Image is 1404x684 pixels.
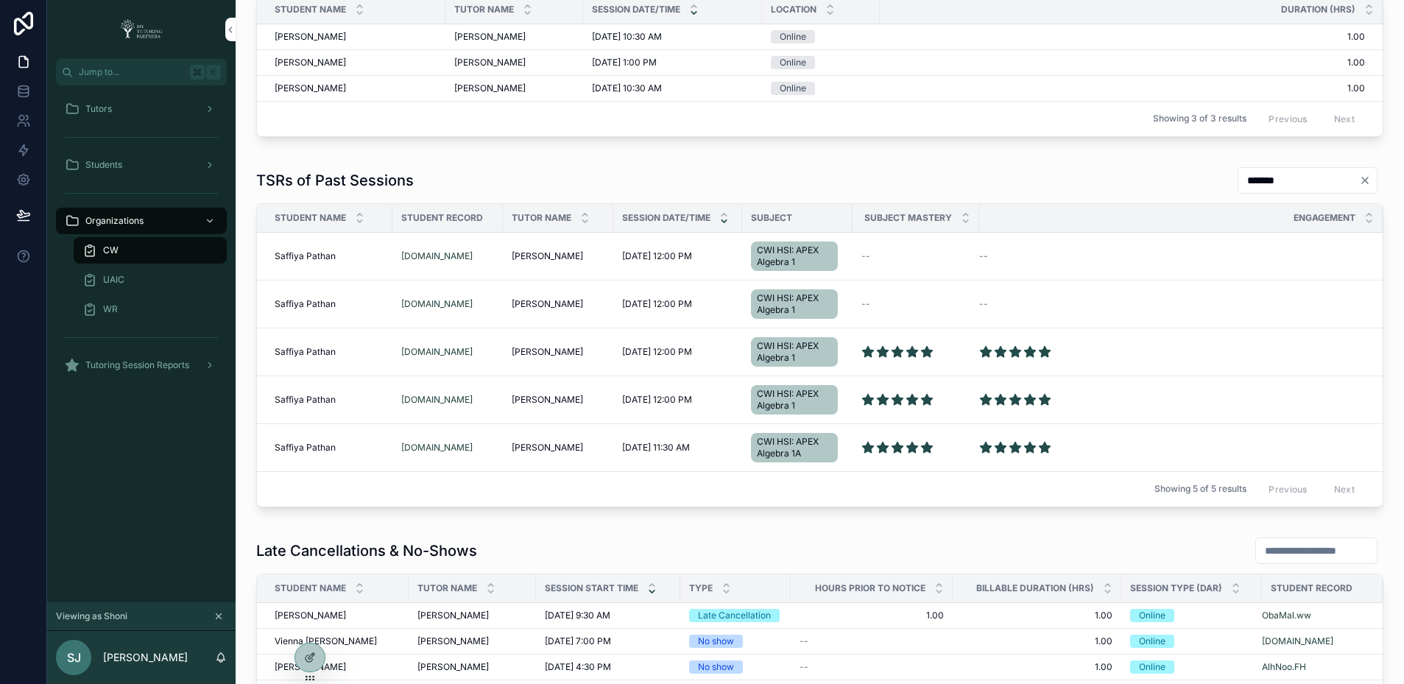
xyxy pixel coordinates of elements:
span: Showing 5 of 5 results [1154,483,1246,495]
a: Students [56,152,227,178]
span: Session Start Time [545,582,638,594]
span: Tutor Name [417,582,477,594]
a: [DATE] 12:00 PM [622,298,733,310]
span: [PERSON_NAME] [275,82,346,94]
span: Hours prior to notice [815,582,925,594]
span: [PERSON_NAME] [512,442,583,454]
a: [DATE] 4:30 PM [545,661,671,673]
span: Saffiya Pathan [275,442,336,454]
span: Saffiya Pathan [275,250,336,262]
a: [PERSON_NAME] [417,635,527,647]
span: Duration (hrs) [1281,4,1355,15]
span: CWI HSI: APEX Algebra 1 [757,340,832,364]
a: CWI HSI: APEX Algebra 1 [751,239,844,274]
span: [DATE] 12:00 PM [622,394,692,406]
a: Online [1130,660,1253,674]
span: [DATE] 10:30 AM [592,82,662,94]
span: CW [103,244,119,256]
span: Student Record [1271,582,1352,594]
span: [PERSON_NAME] [512,346,583,358]
a: Tutors [56,96,227,122]
button: Clear [1359,174,1377,186]
a: [DATE] 12:00 PM [622,250,733,262]
a: ObaMal.ww [1262,610,1311,621]
a: [PERSON_NAME] [275,661,400,673]
a: Vienna [PERSON_NAME] [275,635,400,647]
a: Tutoring Session Reports [56,352,227,378]
a: [PERSON_NAME] [512,250,604,262]
a: CW [74,237,227,264]
div: Online [780,56,806,69]
a: AlhNoo.FH [1262,661,1306,673]
span: Student Name [275,4,346,15]
a: 1.00 [962,635,1112,647]
span: K [208,66,219,78]
a: 1.00 [962,610,1112,621]
a: -- [800,661,944,673]
a: Late Cancellation [689,609,782,622]
a: [DATE] 12:00 PM [622,346,733,358]
span: WR [103,303,118,315]
a: CWI HSI: APEX Algebra 1 [751,382,844,417]
a: [PERSON_NAME] [512,442,604,454]
span: Location [771,4,816,15]
span: Type [689,582,713,594]
p: [PERSON_NAME] [103,650,188,665]
span: Tutoring Session Reports [85,359,189,371]
span: Tutors [85,103,112,115]
div: No show [698,635,734,648]
span: [PERSON_NAME] [275,661,346,673]
span: Student Record [401,212,483,224]
span: -- [861,298,870,310]
span: Subject Mastery [864,212,952,224]
span: [PERSON_NAME] [512,394,583,406]
span: [PERSON_NAME] [275,31,346,43]
a: -- [979,250,1365,262]
span: [DATE] 12:00 PM [622,298,692,310]
span: [DATE] 11:30 AM [622,442,690,454]
span: [DATE] 4:30 PM [545,661,611,673]
span: 1.00 [880,57,1365,68]
div: Online [1139,660,1165,674]
a: Saffiya Pathan [275,298,384,310]
a: ObaMal.ww [1262,610,1365,621]
a: [DOMAIN_NAME] [401,250,473,262]
span: UAIC [103,274,124,286]
span: Viewing as Shoni [56,610,127,622]
a: [DOMAIN_NAME] [401,442,473,454]
a: [PERSON_NAME] [417,610,527,621]
span: Showing 3 of 3 results [1153,113,1246,124]
span: [PERSON_NAME] [417,635,489,647]
span: [PERSON_NAME] [512,298,583,310]
a: [PERSON_NAME] [512,298,604,310]
span: -- [979,250,988,262]
a: [DOMAIN_NAME] [401,442,494,454]
span: Student Name [275,582,346,594]
span: [PERSON_NAME] [512,250,583,262]
a: AlhNoo.FH [1262,661,1365,673]
a: CWI HSI: APEX Algebra 1A [751,430,844,465]
a: No show [689,635,782,648]
a: [PERSON_NAME] [417,661,527,673]
button: Jump to...K [56,59,227,85]
div: scrollable content [47,85,236,398]
span: Jump to... [79,66,184,78]
img: App logo [116,18,167,41]
a: [DATE] 12:00 PM [622,394,733,406]
a: [PERSON_NAME] [275,610,400,621]
a: [PERSON_NAME] [512,394,604,406]
a: [DATE] 11:30 AM [622,442,733,454]
a: Saffiya Pathan [275,250,384,262]
div: Online [1139,635,1165,648]
a: [DOMAIN_NAME] [401,346,494,358]
a: [DOMAIN_NAME] [401,346,473,358]
span: [PERSON_NAME] [454,57,526,68]
a: [DOMAIN_NAME] [401,394,494,406]
span: [PERSON_NAME] [454,82,526,94]
span: SJ [67,649,81,666]
span: Students [85,159,122,171]
a: Saffiya Pathan [275,394,384,406]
